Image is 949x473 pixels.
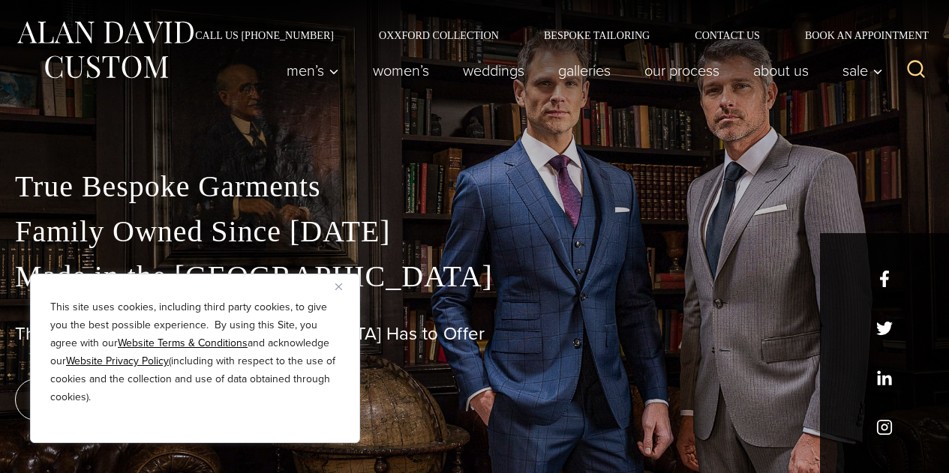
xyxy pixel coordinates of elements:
[15,323,934,345] h1: The Best Custom Suits [GEOGRAPHIC_DATA] Has to Offer
[173,30,934,40] nav: Secondary Navigation
[672,30,782,40] a: Contact Us
[15,164,934,299] p: True Bespoke Garments Family Owned Since [DATE] Made in the [GEOGRAPHIC_DATA]
[15,16,195,83] img: Alan David Custom
[15,379,225,421] a: book an appointment
[521,30,672,40] a: Bespoke Tailoring
[356,30,521,40] a: Oxxford Collection
[287,63,339,78] span: Men’s
[446,55,542,85] a: weddings
[737,55,826,85] a: About Us
[173,30,356,40] a: Call Us [PHONE_NUMBER]
[270,55,891,85] nav: Primary Navigation
[898,52,934,88] button: View Search Form
[335,277,353,295] button: Close
[118,335,248,351] a: Website Terms & Conditions
[542,55,628,85] a: Galleries
[782,30,934,40] a: Book an Appointment
[628,55,737,85] a: Our Process
[335,283,342,290] img: Close
[842,63,883,78] span: Sale
[50,298,340,406] p: This site uses cookies, including third party cookies, to give you the best possible experience. ...
[66,353,169,369] a: Website Privacy Policy
[356,55,446,85] a: Women’s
